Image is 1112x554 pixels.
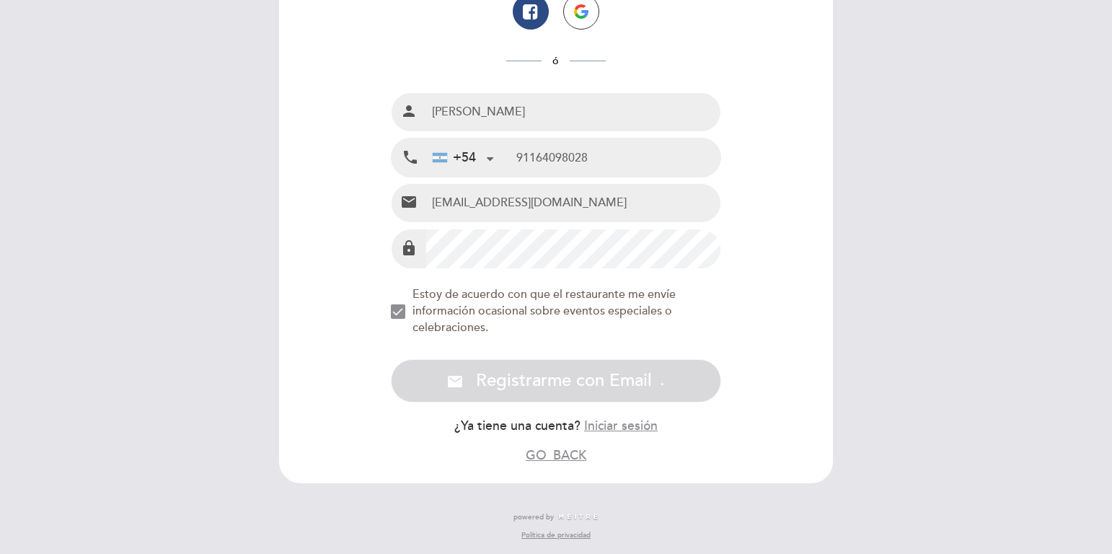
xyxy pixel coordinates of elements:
input: Teléfono Móvil [516,138,720,177]
img: MEITRE [557,514,599,521]
i: email [400,193,418,211]
span: Registrarme con Email [476,370,652,391]
input: Email [426,184,721,222]
span: ó [542,55,570,67]
div: +54 [433,149,476,167]
button: Iniciar sesión [584,417,658,435]
div: Argentina: +54 [427,139,499,176]
span: ¿Ya tiene una cuenta? [454,418,581,434]
i: email [446,373,464,390]
button: email Registrarme con Email [391,359,722,403]
i: person [400,102,418,120]
i: lock [400,239,418,257]
img: icon-google.png [574,4,588,19]
button: GO_BACK [526,447,586,465]
a: powered by [513,512,599,522]
input: Nombre y Apellido [426,93,721,131]
md-checkbox: NEW_MODAL_AGREE_RESTAURANT_SEND_OCCASIONAL_INFO [391,286,722,336]
span: powered by [513,512,554,522]
span: Estoy de acuerdo con que el restaurante me envíe información ocasional sobre eventos especiales o... [412,287,676,335]
i: local_phone [402,149,419,167]
a: Política de privacidad [521,530,591,540]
